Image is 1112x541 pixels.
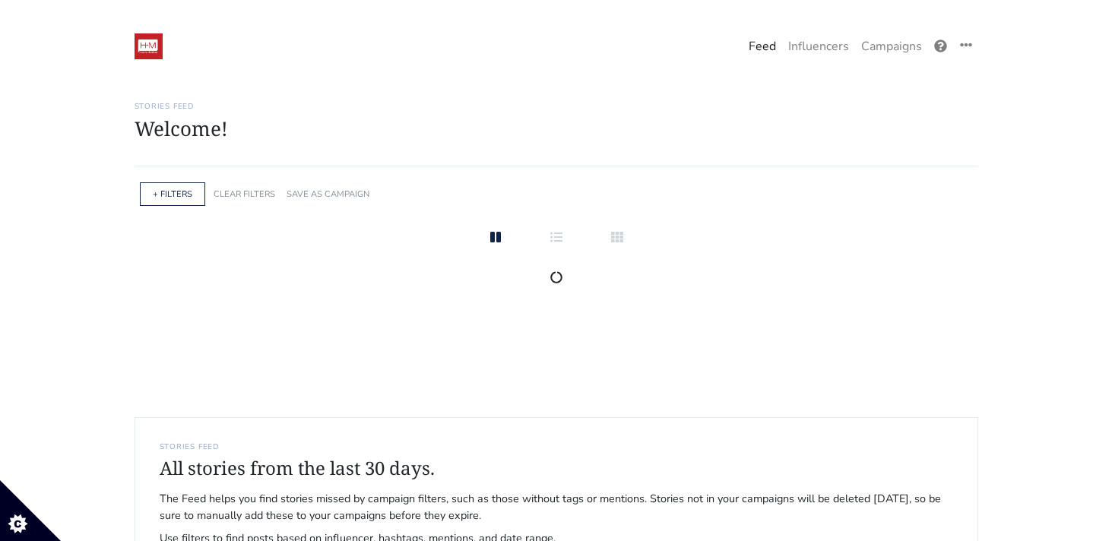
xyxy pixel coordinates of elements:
[160,457,953,479] h4: All stories from the last 30 days.
[135,33,163,59] img: 19:52:48_1547236368
[160,491,953,524] span: The Feed helps you find stories missed by campaign filters, such as those without tags or mention...
[160,442,953,451] h6: STORIES FEED
[743,31,782,62] a: Feed
[855,31,928,62] a: Campaigns
[153,188,192,200] a: + FILTERS
[135,117,978,141] h1: Welcome!
[287,188,369,200] a: SAVE AS CAMPAIGN
[214,188,275,200] a: CLEAR FILTERS
[782,31,855,62] a: Influencers
[135,102,978,111] h6: Stories Feed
